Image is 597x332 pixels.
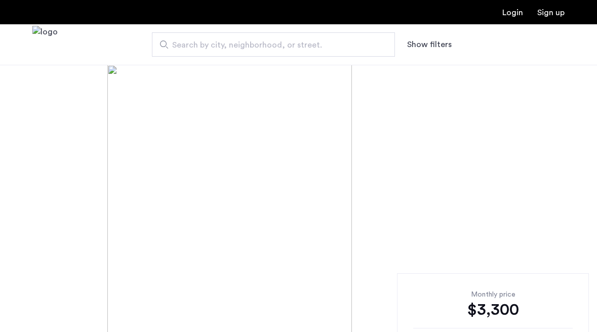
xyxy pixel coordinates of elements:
[32,26,58,64] img: logo
[502,9,523,17] a: Login
[172,39,367,51] span: Search by city, neighborhood, or street.
[413,300,573,320] div: $3,300
[152,32,395,57] input: Apartment Search
[537,9,565,17] a: Registration
[413,289,573,300] div: Monthly price
[407,38,452,51] button: Show or hide filters
[32,26,58,64] a: Cazamio Logo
